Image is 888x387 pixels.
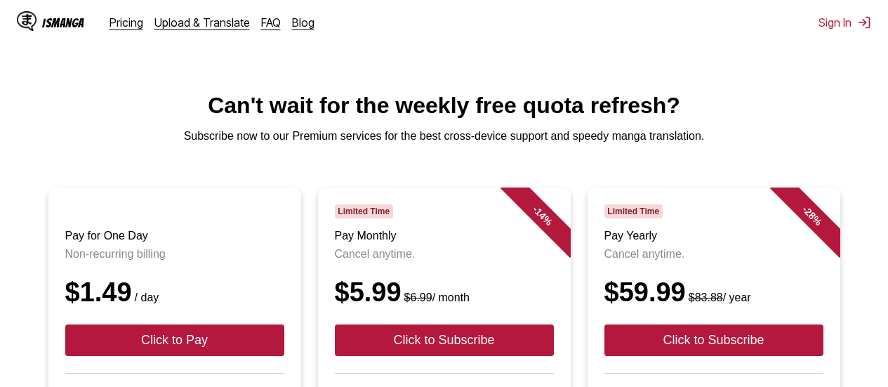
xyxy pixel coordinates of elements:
div: IsManga [42,16,84,29]
a: IsManga LogoIsManga [17,11,110,34]
s: $83.88 [689,291,723,303]
a: Pricing [110,15,143,29]
img: Sign out [857,15,871,29]
a: Blog [292,15,314,29]
h3: Pay Yearly [604,230,823,242]
div: - 14 % [500,173,584,258]
s: $6.99 [404,291,432,303]
div: - 28 % [769,173,854,258]
button: Click to Pay [65,324,284,356]
small: / month [402,291,470,303]
p: Cancel anytime. [335,248,554,261]
img: IsManga Logo [17,11,37,31]
span: Limited Time [604,204,663,218]
small: / year [686,291,751,303]
a: FAQ [261,15,281,29]
div: $5.99 [335,277,554,308]
h1: Can't wait for the weekly free quota refresh? [11,93,877,119]
a: Upload & Translate [154,15,250,29]
h3: Pay for One Day [65,230,284,242]
p: Non-recurring billing [65,248,284,261]
span: Limited Time [335,204,393,218]
button: Sign In [819,15,871,29]
div: $59.99 [604,277,823,308]
p: Subscribe now to our Premium services for the best cross-device support and speedy manga translat... [11,130,877,143]
button: Click to Subscribe [335,324,554,356]
div: $1.49 [65,277,284,308]
small: / day [132,291,159,303]
button: Click to Subscribe [604,324,823,356]
p: Cancel anytime. [604,248,823,261]
h3: Pay Monthly [335,230,554,242]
